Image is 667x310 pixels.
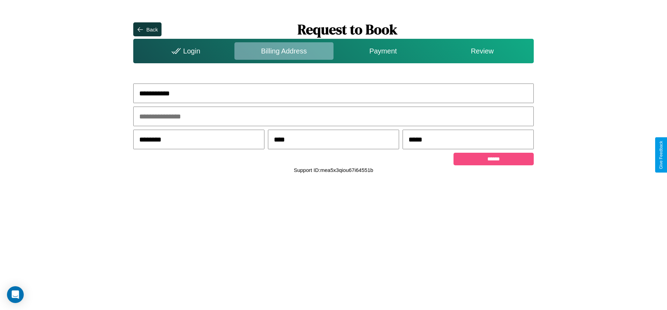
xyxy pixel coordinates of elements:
[7,286,24,303] div: Open Intercom Messenger
[433,42,532,60] div: Review
[659,141,664,169] div: Give Feedback
[146,27,158,33] div: Back
[294,165,373,175] p: Support ID: mea5x3qiou67i64551b
[135,42,234,60] div: Login
[133,22,161,36] button: Back
[162,20,534,39] h1: Request to Book
[333,42,433,60] div: Payment
[234,42,333,60] div: Billing Address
